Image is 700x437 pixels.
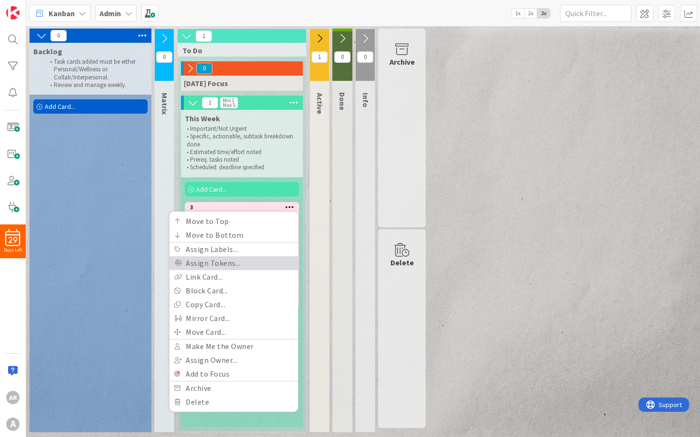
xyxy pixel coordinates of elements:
p: • Prereq. tasks noted [187,156,297,164]
a: Link Card... [170,270,298,284]
div: 3 [190,204,298,211]
span: Active [315,93,325,114]
li: Task cards added must be either Personal/Wellness or Collab/Interpersonal. [45,58,146,81]
span: Today's Focus [184,78,228,88]
span: 0 [357,51,373,63]
span: Info [361,93,370,107]
input: Quick Filter... [560,5,631,22]
a: Assign Owner... [170,353,298,367]
a: Archive [170,381,298,395]
p: • Scheduled: deadline specified [187,164,297,171]
span: Matrix [160,93,170,115]
p: • Estimated time/effort noted [187,148,297,156]
span: 0 [334,51,350,63]
a: Move to Bottom [170,228,298,242]
span: Add Card... [196,185,227,194]
span: Done [338,92,347,110]
a: Move Card... [170,325,298,339]
div: Max 5 [223,103,235,107]
span: Backlog [33,47,62,56]
div: 3Move to TopMove to BottomAssign Labels...Assign Tokens...Link Card...Block Card...Copy Card...Mi... [186,203,298,212]
a: Move to Top [170,214,298,228]
div: Archive [390,56,415,68]
div: 3Move to TopMove to BottomAssign Labels...Assign Tokens...Link Card...Block Card...Copy Card...Mi... [186,203,298,224]
a: Mirror Card... [170,311,298,325]
a: Block Card... [170,284,298,298]
span: 0 [196,63,212,74]
span: 1 [196,30,212,42]
a: Delete [170,395,298,409]
span: 0 [156,51,172,63]
span: Kanban [49,8,75,19]
img: Visit kanbanzone.com [6,6,20,19]
span: 29 [9,237,18,243]
span: 1x [511,9,524,18]
a: Add to Focus [170,367,298,381]
div: AR [6,391,20,404]
b: Admin [100,9,121,18]
div: Delete [390,257,414,268]
span: 1 [202,97,218,108]
span: 0 [50,30,67,41]
a: Copy Card... [170,298,298,311]
div: A [6,418,20,431]
span: 3x [537,9,550,18]
a: 3Move to TopMove to BottomAssign Labels...Assign Tokens...Link Card...Block Card...Copy Card...Mi... [185,202,299,309]
p: • Specific, actionable, subtask breakdown done [187,133,297,148]
a: Assign Tokens... [170,256,298,270]
li: Review and manage weekly. [45,81,146,89]
p: • Important/Not Urgent [187,125,297,133]
span: 2x [524,9,537,18]
a: Assign Labels... [170,243,298,256]
span: Support [20,1,43,13]
a: Make Me the Owner [170,340,298,353]
span: 1 [311,51,328,63]
span: This Week [185,114,220,123]
div: Min 1 [223,98,234,103]
span: Add Card... [45,102,75,111]
span: To Do [182,46,294,55]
